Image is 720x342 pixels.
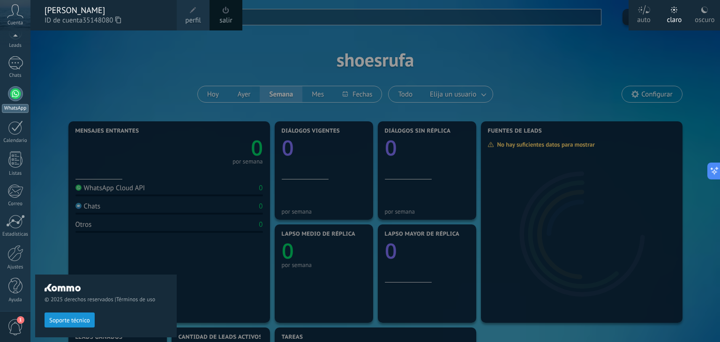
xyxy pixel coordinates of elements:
span: Cuenta [7,20,23,26]
a: Soporte técnico [45,316,95,323]
div: Ayuda [2,297,29,303]
div: Ajustes [2,264,29,270]
div: Calendario [2,138,29,144]
button: Soporte técnico [45,312,95,327]
div: WhatsApp [2,104,29,113]
span: 1 [17,316,24,324]
div: Estadísticas [2,231,29,238]
span: 35148080 [82,15,121,26]
div: Listas [2,171,29,177]
a: Términos de uso [116,296,155,303]
div: oscuro [695,6,714,30]
div: Chats [2,73,29,79]
div: Leads [2,43,29,49]
div: claro [667,6,682,30]
div: auto [637,6,651,30]
span: perfil [185,15,201,26]
span: ID de cuenta [45,15,167,26]
div: Correo [2,201,29,207]
a: salir [219,15,232,26]
span: © 2025 derechos reservados | [45,296,167,303]
div: [PERSON_NAME] [45,5,167,15]
span: Soporte técnico [49,317,90,324]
